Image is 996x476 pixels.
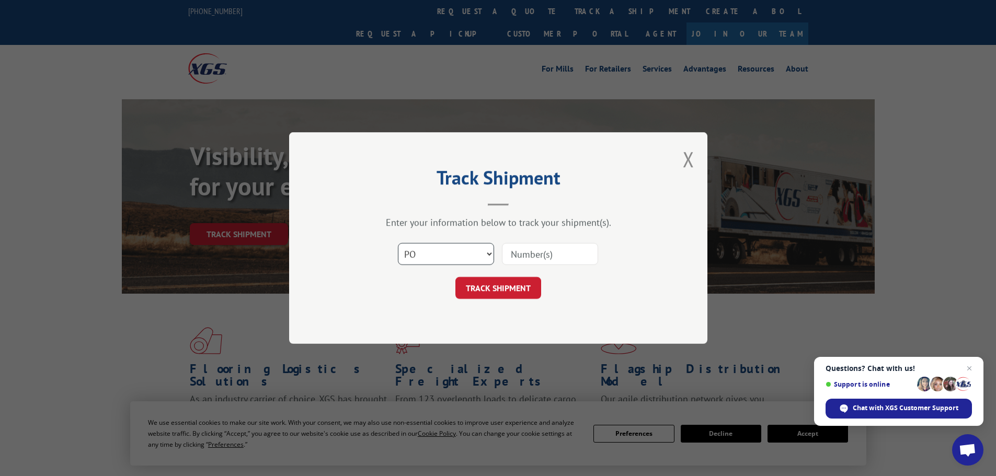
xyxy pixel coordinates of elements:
[826,380,913,388] span: Support is online
[952,434,983,466] a: Open chat
[853,403,958,413] span: Chat with XGS Customer Support
[826,399,972,419] span: Chat with XGS Customer Support
[341,216,655,228] div: Enter your information below to track your shipment(s).
[502,243,598,265] input: Number(s)
[455,277,541,299] button: TRACK SHIPMENT
[826,364,972,373] span: Questions? Chat with us!
[341,170,655,190] h2: Track Shipment
[683,145,694,173] button: Close modal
